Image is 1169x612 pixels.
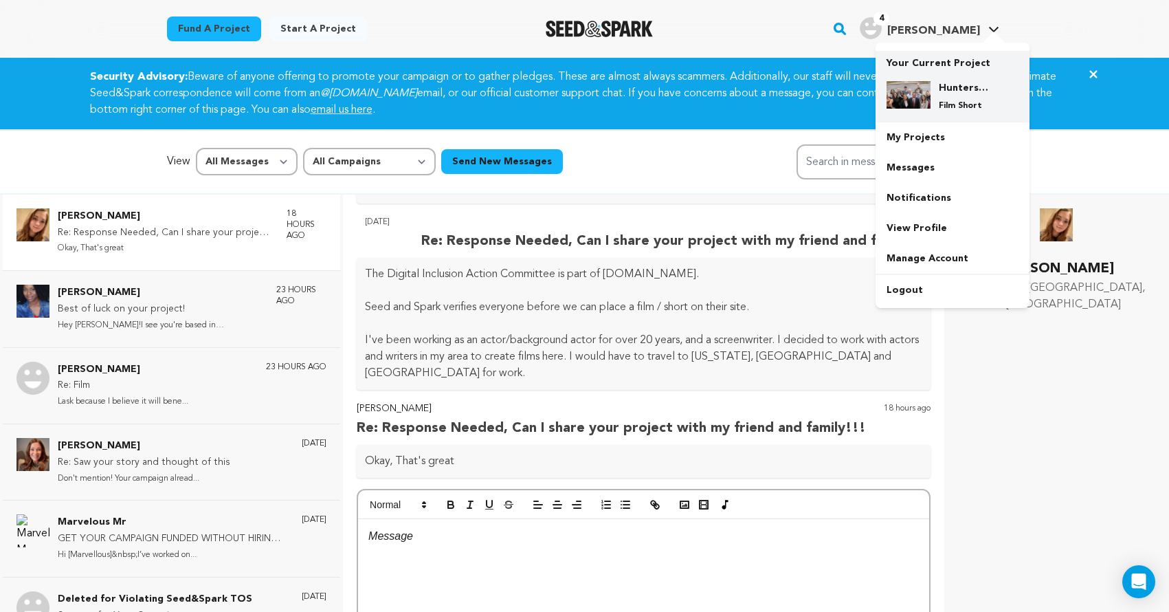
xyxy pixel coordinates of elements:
p: You [421,215,931,231]
a: email us here [311,105,372,116]
a: Logout [876,275,1029,305]
p: Deleted for Violating Seed&Spark TOS [58,591,252,608]
div: Open Intercom Messenger [1122,565,1155,598]
p: 18 hours ago [884,401,931,439]
p: Your Current Project [887,51,1018,70]
p: Seed and Spark verifies everyone before we can place a film / short on their site. [365,299,922,316]
p: Okay, That's great [58,241,273,256]
img: Seed&Spark Logo Dark Mode [546,21,654,37]
strong: Security Advisory: [90,72,188,83]
p: [DATE] [365,215,390,253]
p: [PERSON_NAME] [58,362,188,378]
span: Warmian-[GEOGRAPHIC_DATA], [GEOGRAPHIC_DATA] [975,280,1153,313]
div: Beware of anyone offering to promote your campaign or to gather pledges. These are almost always ... [74,69,1096,118]
img: user.png [860,17,882,39]
p: 23 hours ago [276,285,326,307]
p: Re: Response Needed, Can I share your project with my friend and family!!! [58,225,273,241]
p: Don't mention! Your campaign alread... [58,471,230,487]
p: [PERSON_NAME] [58,208,273,225]
p: [PERSON_NAME] [357,401,866,417]
p: Re: Saw your story and thought of this [58,455,230,471]
p: Film Short [939,100,988,111]
p: Lask because I believe it will bene... [58,394,188,410]
a: Start a project [269,17,367,41]
input: Search in messages... [797,144,1003,179]
p: The Digital Inclusion Action Committee is part of [DOMAIN_NAME]. [365,266,922,283]
p: Okay, That's great [365,453,922,470]
p: Hey [PERSON_NAME]!I see you're based in [GEOGRAPHIC_DATA]... [58,318,263,334]
p: View [167,153,190,170]
button: Send New Messages [441,149,563,174]
p: [PERSON_NAME] [961,258,1153,280]
img: Emily Johnson Photo [16,438,49,471]
p: Re: Response Needed, Can I share your project with my friend and family!!! [357,417,866,439]
p: Marvelous Mr [58,514,288,531]
a: Notifications [876,183,1029,213]
span: [PERSON_NAME] [887,25,980,36]
p: GET YOUR CAMPAIGN FUNDED WITHOUT HIRING EXPERT [58,531,288,547]
p: I've been working as an actor/background actor for over 20 years, and a screenwriter. I decided t... [365,332,922,382]
img: Marvelous Mr Photo [16,514,49,547]
a: My Projects [876,122,1029,153]
p: Hi [Marvellous]&nbsp;I’ve worked on... [58,547,288,563]
a: Robert T.'s Profile [857,14,1002,39]
a: Your Current Project Hunters and Killers Film Short [887,51,1018,122]
p: [PERSON_NAME] [58,438,230,455]
a: Fund a project [167,17,261,41]
h4: Hunters and Killers [939,81,988,95]
p: 23 hours ago [266,362,326,373]
img: cda04306178b5a17.jpg [887,81,931,109]
a: Seed&Spark Homepage [546,21,654,37]
img: Sonya Leslie Photo [16,285,49,318]
img: Samuel Eric Photo [16,362,49,395]
span: Robert T.'s Profile [857,14,1002,43]
p: Re: Response Needed, Can I share your project with my friend and family!!! [421,230,931,252]
div: Robert T.'s Profile [860,17,980,39]
span: 4 [873,12,889,25]
p: [DATE] [302,438,326,449]
p: Re: Film [58,378,188,394]
a: Messages [876,153,1029,183]
p: 18 hours ago [287,208,326,241]
p: Best of luck on your project! [58,301,263,318]
img: Emma Martinez Photo [16,208,49,241]
em: @[DOMAIN_NAME] [320,88,417,99]
img: Emma Martinez Photo [1040,208,1073,241]
p: [DATE] [302,591,326,602]
p: [PERSON_NAME] [58,285,263,301]
a: Manage Account [876,243,1029,274]
a: View Profile [876,213,1029,243]
p: [DATE] [302,514,326,525]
